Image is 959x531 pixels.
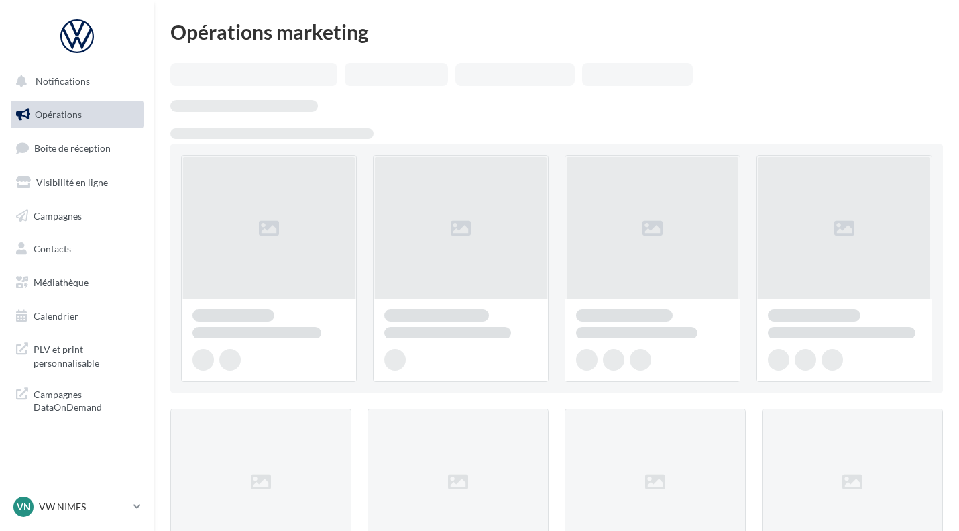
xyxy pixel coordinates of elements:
[8,134,146,162] a: Boîte de réception
[34,142,111,154] span: Boîte de réception
[17,500,31,514] span: VN
[8,67,141,95] button: Notifications
[34,310,78,322] span: Calendrier
[8,168,146,197] a: Visibilité en ligne
[34,277,89,288] span: Médiathèque
[34,340,138,369] span: PLV et print personnalisable
[8,101,146,129] a: Opérations
[8,202,146,230] a: Campagnes
[35,109,82,120] span: Opérations
[36,177,108,188] span: Visibilité en ligne
[34,243,71,254] span: Contacts
[170,21,943,42] div: Opérations marketing
[36,75,90,87] span: Notifications
[8,380,146,420] a: Campagnes DataOnDemand
[8,302,146,330] a: Calendrier
[34,209,82,221] span: Campagnes
[8,235,146,263] a: Contacts
[34,385,138,414] span: Campagnes DataOnDemand
[39,500,128,514] p: VW NIMES
[11,494,144,520] a: VN VW NIMES
[8,269,146,297] a: Médiathèque
[8,335,146,375] a: PLV et print personnalisable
